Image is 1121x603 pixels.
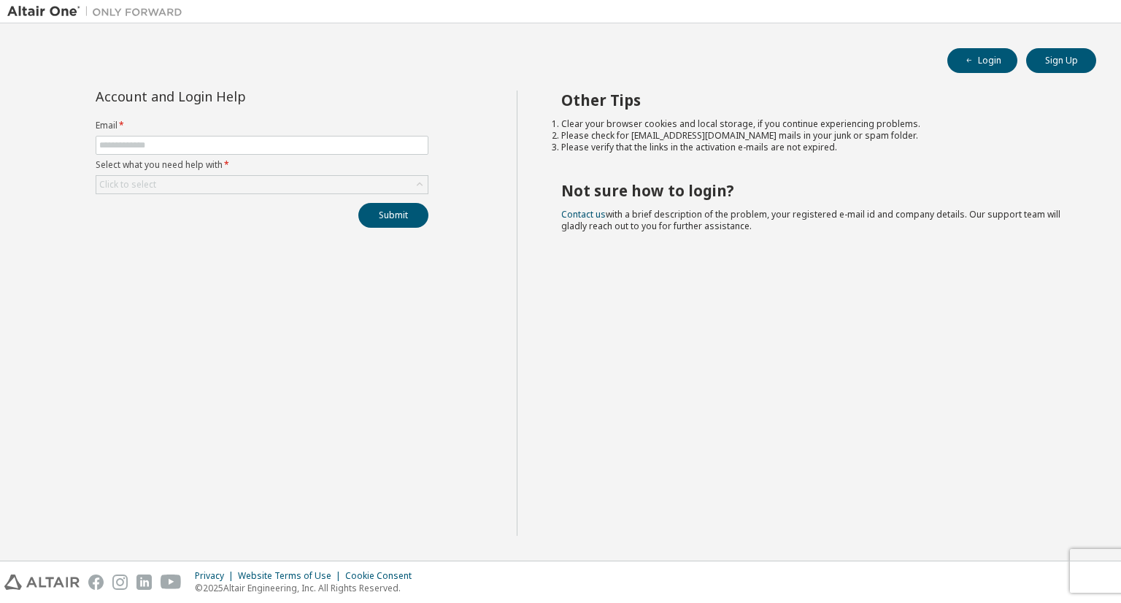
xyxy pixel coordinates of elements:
a: Contact us [561,208,606,220]
button: Login [947,48,1017,73]
span: with a brief description of the problem, your registered e-mail id and company details. Our suppo... [561,208,1060,232]
div: Click to select [99,179,156,191]
label: Select what you need help with [96,159,428,171]
label: Email [96,120,428,131]
li: Please verify that the links in the activation e-mails are not expired. [561,142,1071,153]
h2: Other Tips [561,91,1071,110]
li: Clear your browser cookies and local storage, if you continue experiencing problems. [561,118,1071,130]
div: Click to select [96,176,428,193]
div: Cookie Consent [345,570,420,582]
h2: Not sure how to login? [561,181,1071,200]
img: facebook.svg [88,575,104,590]
img: youtube.svg [161,575,182,590]
img: linkedin.svg [136,575,152,590]
button: Sign Up [1026,48,1096,73]
img: instagram.svg [112,575,128,590]
li: Please check for [EMAIL_ADDRESS][DOMAIN_NAME] mails in your junk or spam folder. [561,130,1071,142]
img: Altair One [7,4,190,19]
p: © 2025 Altair Engineering, Inc. All Rights Reserved. [195,582,420,594]
div: Website Terms of Use [238,570,345,582]
div: Account and Login Help [96,91,362,102]
div: Privacy [195,570,238,582]
img: altair_logo.svg [4,575,80,590]
button: Submit [358,203,428,228]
